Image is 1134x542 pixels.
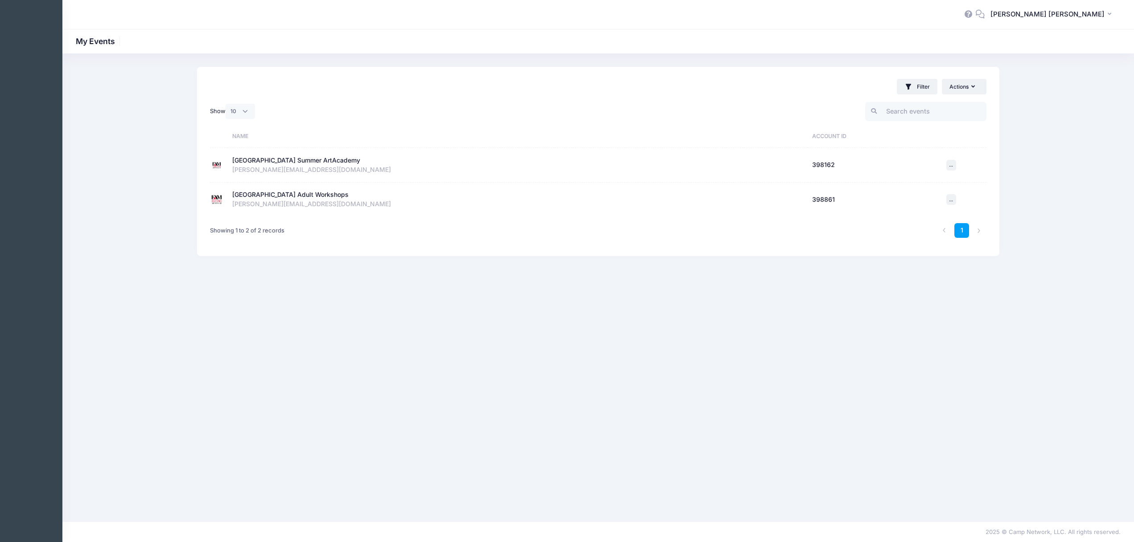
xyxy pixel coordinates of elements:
[949,162,953,168] span: ...
[946,160,956,171] button: ...
[808,125,942,148] th: Account ID: activate to sort column ascending
[210,159,223,172] img: Fresno Art Museum Summer ArtAcademy
[232,156,360,165] div: [GEOGRAPHIC_DATA] Summer ArtAcademy
[990,9,1105,19] span: [PERSON_NAME] [PERSON_NAME]
[210,220,284,241] div: Showing 1 to 2 of 2 records
[985,4,1121,25] button: [PERSON_NAME] [PERSON_NAME]
[946,194,956,205] button: ...
[228,125,808,148] th: Name: activate to sort column ascending
[76,37,123,46] h1: My Events
[949,196,953,203] span: ...
[232,190,349,200] div: [GEOGRAPHIC_DATA] Adult Workshops
[954,223,969,238] a: 1
[808,148,942,183] td: 398162
[226,104,255,119] select: Show
[942,79,986,94] button: Actions
[986,528,1121,535] span: 2025 © Camp Network, LLC. All rights reserved.
[232,165,804,175] div: [PERSON_NAME][EMAIL_ADDRESS][DOMAIN_NAME]
[808,183,942,217] td: 398861
[232,200,804,209] div: [PERSON_NAME][EMAIL_ADDRESS][DOMAIN_NAME]
[210,193,223,206] img: Fresno Art Museum Adult Workshops
[865,102,986,121] input: Search events
[897,79,937,94] button: Filter
[210,104,255,119] label: Show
